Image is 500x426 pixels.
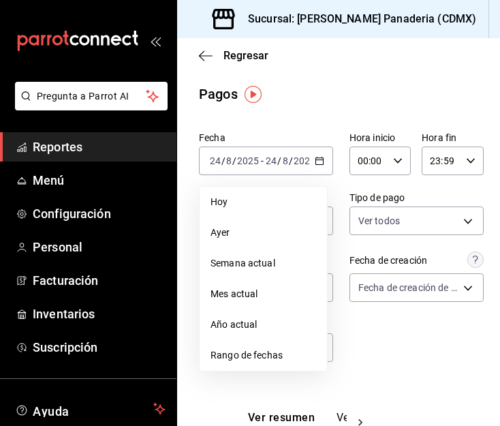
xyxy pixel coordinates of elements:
button: Pregunta a Parrot AI [15,82,168,110]
span: - [261,155,264,166]
button: open_drawer_menu [150,35,161,46]
label: Tipo de pago [349,193,484,202]
input: -- [225,155,232,166]
img: Tooltip marker [245,86,262,103]
label: Fecha [199,133,333,142]
span: Fecha de creación de orden [358,281,458,294]
input: -- [265,155,277,166]
span: Facturación [33,271,166,290]
button: Regresar [199,49,268,62]
input: -- [282,155,289,166]
span: / [232,155,236,166]
span: Ayer [210,226,316,240]
span: Rango de fechas [210,348,316,363]
span: Pregunta a Parrot AI [37,89,146,104]
span: Reportes [33,138,166,156]
span: Personal [33,238,166,256]
span: Ver todos [358,214,400,228]
label: Hora fin [422,133,483,142]
span: Menú [33,171,166,189]
span: Suscripción [33,338,166,356]
div: Pagos [199,84,238,104]
span: / [289,155,293,166]
span: Hoy [210,195,316,209]
input: -- [209,155,221,166]
span: Semana actual [210,256,316,271]
input: ---- [293,155,316,166]
span: Ayuda [33,401,148,417]
span: Configuración [33,204,166,223]
h3: Sucursal: [PERSON_NAME] Panaderia (CDMX) [237,11,476,27]
span: Regresar [223,49,268,62]
a: Pregunta a Parrot AI [10,99,168,113]
span: Mes actual [210,287,316,301]
span: / [221,155,225,166]
div: Fecha de creación [349,254,427,268]
label: Hora inicio [349,133,411,142]
span: Año actual [210,318,316,332]
input: ---- [236,155,260,166]
span: Inventarios [33,305,166,323]
span: / [277,155,281,166]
